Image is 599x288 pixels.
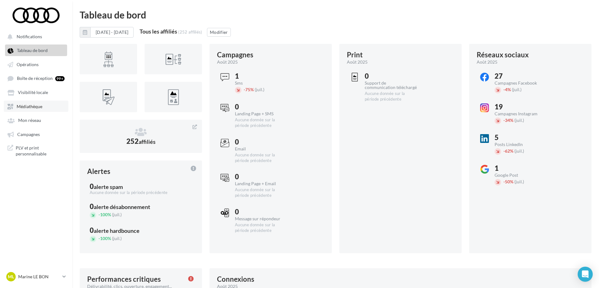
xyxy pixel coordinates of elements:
[140,29,177,34] div: Tous les affiliés
[514,148,524,154] span: (juil.)
[503,179,505,184] span: -
[235,173,287,180] div: 0
[503,87,505,92] span: -
[365,73,417,80] div: 0
[112,212,122,217] span: (juil.)
[235,208,287,215] div: 0
[17,76,53,81] span: Boîte de réception
[4,128,68,140] a: Campagnes
[235,103,287,110] div: 0
[495,73,547,80] div: 27
[503,148,513,154] span: 62%
[495,173,547,177] div: Google Post
[495,142,547,147] div: Posts LinkedIn
[235,73,287,80] div: 1
[17,34,42,39] span: Notifications
[90,190,192,196] div: Aucune donnée sur la période précédente
[178,29,202,34] div: (252 affiliés)
[5,271,67,283] a: ML Marine LE BON
[90,227,192,234] div: 0
[80,10,591,19] div: Tableau de bord
[503,87,511,92] span: 4%
[139,138,156,145] span: affiliés
[98,236,100,241] span: -
[512,87,522,92] span: (juil.)
[235,117,287,128] div: Aucune donnée sur la période précédente
[17,62,39,67] span: Opérations
[90,27,134,38] button: [DATE] - [DATE]
[244,87,245,92] span: -
[495,103,547,110] div: 19
[98,212,100,217] span: -
[4,101,68,112] a: Médiathèque
[477,51,529,58] div: Réseaux sociaux
[503,118,505,123] span: -
[235,181,287,186] div: Landing Page + Email
[235,112,287,116] div: Landing Page + SMS
[18,90,48,95] span: Visibilité locale
[495,112,547,116] div: Campagnes Instagram
[17,48,48,53] span: Tableau de bord
[4,31,66,42] button: Notifications
[235,139,287,145] div: 0
[235,222,287,233] div: Aucune donnée sur la période précédente
[17,104,42,109] span: Médiathèque
[578,267,593,282] div: Open Intercom Messenger
[94,228,140,233] div: alerte hardbounce
[347,59,368,65] span: août 2025
[87,168,110,175] div: Alertes
[495,81,547,85] div: Campagnes Facebook
[217,59,238,65] span: août 2025
[18,118,41,123] span: Mon réseau
[90,203,192,210] div: 0
[80,27,134,38] button: [DATE] - [DATE]
[207,28,231,37] button: Modifier
[235,81,287,85] div: Sms
[4,142,68,160] a: PLV et print personnalisable
[90,183,192,190] div: 0
[4,86,68,98] a: Visibilité locale
[503,179,513,184] span: 50%
[217,51,253,58] div: Campagnes
[112,236,122,241] span: (juil.)
[126,137,156,145] span: 252
[55,76,65,81] div: 99+
[98,212,111,217] span: 100%
[255,87,264,92] span: (juil.)
[87,276,161,283] div: Performances critiques
[94,184,123,190] div: alerte spam
[8,274,14,280] span: ML
[17,132,40,137] span: Campagnes
[16,145,65,157] span: PLV et print personnalisable
[235,152,287,164] div: Aucune donnée sur la période précédente
[365,91,417,102] div: Aucune donnée sur la période précédente
[4,72,68,84] a: Boîte de réception 99+
[235,187,287,198] div: Aucune donnée sur la période précédente
[4,59,68,70] a: Opérations
[98,236,111,241] span: 100%
[503,148,505,154] span: -
[495,165,547,172] div: 1
[18,274,60,280] p: Marine LE BON
[4,114,68,126] a: Mon réseau
[235,217,287,221] div: Message sur répondeur
[4,45,68,56] a: Tableau de bord
[94,204,150,210] div: alerte désabonnement
[244,87,254,92] span: 75%
[514,118,524,123] span: (juil.)
[514,179,524,184] span: (juil.)
[347,51,363,58] div: Print
[495,134,547,141] div: 5
[217,276,254,283] div: Connexions
[365,81,417,90] div: Support de communication téléchargé
[235,147,287,151] div: Email
[477,59,497,65] span: août 2025
[503,118,513,123] span: 34%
